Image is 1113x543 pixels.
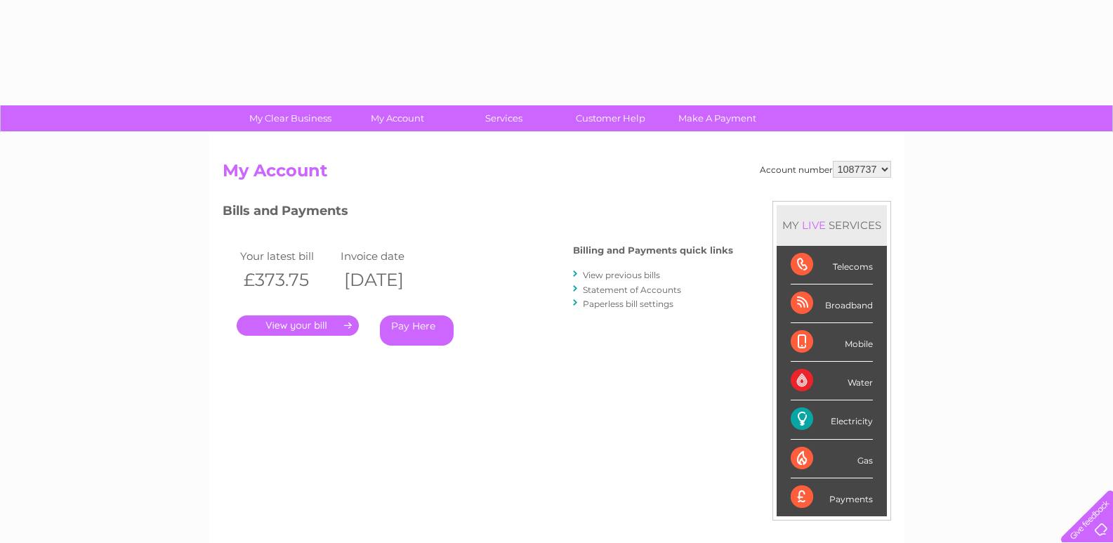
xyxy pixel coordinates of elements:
div: Broadband [791,284,873,323]
a: View previous bills [583,270,660,280]
h2: My Account [223,161,891,188]
a: . [237,315,359,336]
div: Account number [760,161,891,178]
div: Water [791,362,873,400]
a: Statement of Accounts [583,284,681,295]
a: Services [446,105,562,131]
div: MY SERVICES [777,205,887,245]
div: Electricity [791,400,873,439]
th: £373.75 [237,266,338,294]
a: Make A Payment [659,105,775,131]
td: Invoice date [337,247,438,266]
h4: Billing and Payments quick links [573,245,733,256]
th: [DATE] [337,266,438,294]
td: Your latest bill [237,247,338,266]
a: Pay Here [380,315,454,346]
a: Customer Help [553,105,669,131]
a: My Account [339,105,455,131]
div: Payments [791,478,873,516]
a: My Clear Business [232,105,348,131]
div: LIVE [799,218,829,232]
h3: Bills and Payments [223,201,733,225]
div: Mobile [791,323,873,362]
a: Paperless bill settings [583,299,673,309]
div: Telecoms [791,246,873,284]
div: Gas [791,440,873,478]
